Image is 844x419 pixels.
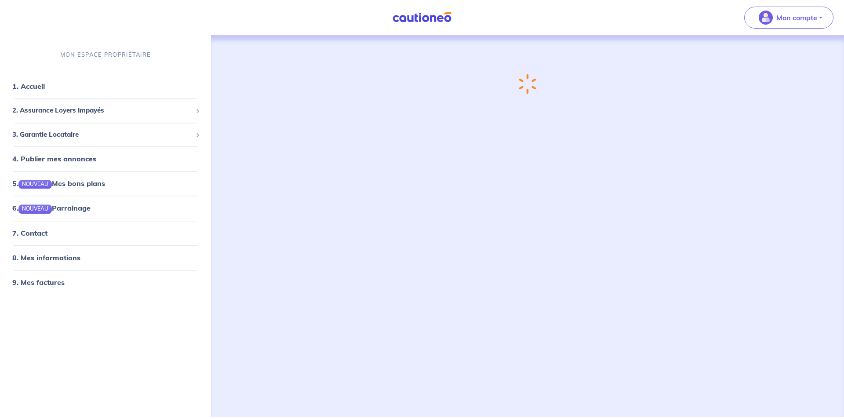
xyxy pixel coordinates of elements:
a: 6.NOUVEAUParrainage [12,204,91,213]
div: 6.NOUVEAUParrainage [4,200,207,217]
div: 4. Publier mes annonces [4,150,207,168]
div: 9. Mes factures [4,273,207,291]
a: 8. Mes informations [12,253,80,262]
img: illu_account_valid_menu.svg [759,11,773,25]
img: loading-spinner [519,74,536,94]
a: 5.NOUVEAUMes bons plans [12,179,105,188]
span: 3. Garantie Locataire [12,130,192,140]
a: 4. Publier mes annonces [12,155,96,164]
p: MON ESPACE PROPRIÉTAIRE [60,51,151,59]
a: 7. Contact [12,229,47,237]
span: 2. Assurance Loyers Impayés [12,106,192,116]
img: Cautioneo [389,12,455,23]
a: 9. Mes factures [12,278,65,287]
div: 2. Assurance Loyers Impayés [4,102,207,120]
div: 5.NOUVEAUMes bons plans [4,175,207,193]
a: 1. Accueil [12,82,45,91]
div: 7. Contact [4,224,207,242]
div: 1. Accueil [4,78,207,95]
div: 3. Garantie Locataire [4,126,207,143]
button: illu_account_valid_menu.svgMon compte [744,7,833,29]
p: Mon compte [776,12,817,23]
div: 8. Mes informations [4,249,207,266]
